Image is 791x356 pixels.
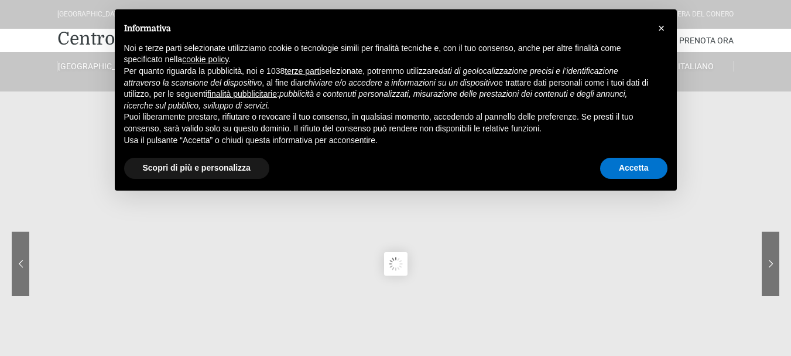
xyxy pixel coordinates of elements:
span: Italiano [678,62,714,71]
button: Chiudi questa informativa [652,19,671,38]
h2: Informativa [124,23,649,33]
button: finalità pubblicitarie [207,89,277,100]
a: cookie policy [182,55,228,64]
p: Puoi liberamente prestare, rifiutare o revocare il tuo consenso, in qualsiasi momento, accedendo ... [124,111,649,134]
p: Per quanto riguarda la pubblicità, noi e 1038 selezionate, potremmo utilizzare , al fine di e tra... [124,66,649,111]
a: [GEOGRAPHIC_DATA] [57,61,132,72]
a: Italiano [659,61,734,72]
p: Usa il pulsante “Accetta” o chiudi questa informativa per acconsentire. [124,135,649,147]
a: Centro Vacanze De Angelis [57,27,283,50]
button: terze parti [285,66,321,77]
em: archiviare e/o accedere a informazioni su un dispositivo [297,78,498,87]
button: Scopri di più e personalizza [124,158,269,179]
a: Prenota Ora [679,29,734,52]
p: Noi e terze parti selezionate utilizziamo cookie o tecnologie simili per finalità tecniche e, con... [124,43,649,66]
button: Accetta [600,158,667,179]
em: pubblicità e contenuti personalizzati, misurazione delle prestazioni dei contenuti e degli annunc... [124,89,628,110]
div: Riviera Del Conero [665,9,734,20]
span: × [658,22,665,35]
div: [GEOGRAPHIC_DATA] [57,9,125,20]
em: dati di geolocalizzazione precisi e l’identificazione attraverso la scansione del dispositivo [124,66,618,87]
